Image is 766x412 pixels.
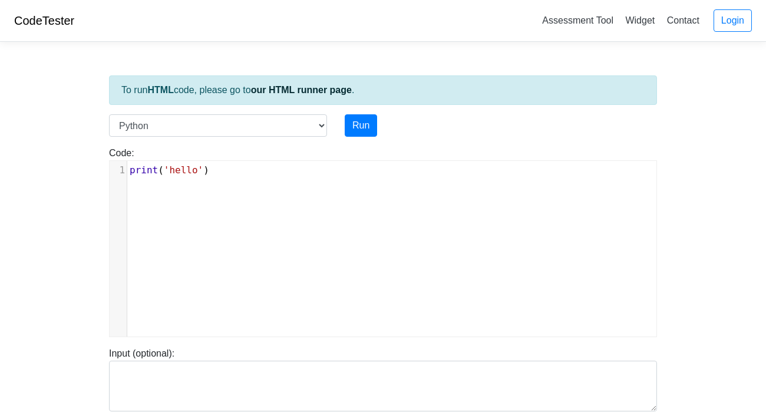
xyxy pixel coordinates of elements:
button: Run [345,114,377,137]
a: CodeTester [14,14,74,27]
div: 1 [110,163,127,177]
div: Code: [100,146,666,337]
div: To run code, please go to . [109,75,657,105]
span: ( ) [130,164,209,176]
a: Assessment Tool [537,11,618,30]
a: our HTML runner page [251,85,352,95]
span: 'hello' [164,164,203,176]
a: Login [714,9,752,32]
strong: HTML [147,85,173,95]
a: Widget [620,11,659,30]
div: Input (optional): [100,347,666,411]
a: Contact [662,11,704,30]
span: print [130,164,158,176]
